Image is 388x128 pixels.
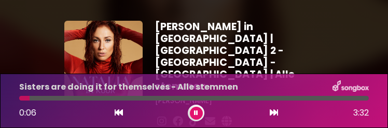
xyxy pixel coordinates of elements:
[19,81,238,93] p: Sisters are doing it for themselves - Alle stemmen
[353,107,369,119] span: 3:32
[64,21,143,99] img: YTVS25JmS9CLUqXqkEhs
[155,21,324,92] h1: [PERSON_NAME] in [GEOGRAPHIC_DATA] | [GEOGRAPHIC_DATA] 2 - [GEOGRAPHIC_DATA] - [GEOGRAPHIC_DATA] ...
[19,107,36,119] span: 0:06
[332,80,369,94] img: songbox-logo-white.png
